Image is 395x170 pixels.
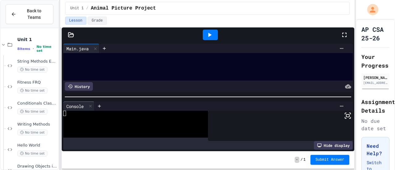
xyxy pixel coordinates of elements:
[17,164,57,169] span: Drawing Objects in Java - HW Playposit Code
[63,102,94,111] div: Console
[17,143,57,148] span: Hello World
[20,8,48,21] span: Back to Teams
[363,81,388,85] div: [EMAIL_ADDRESS][DOMAIN_NAME]
[6,4,53,24] button: Back to Teams
[17,130,48,135] span: No time set
[369,145,389,164] iframe: chat widget
[17,101,57,106] span: Conditionals Classwork
[363,75,388,80] div: [PERSON_NAME]
[17,80,57,85] span: Fitness FRQ
[17,109,48,114] span: No time set
[36,45,57,53] span: No time set
[301,157,303,162] span: /
[361,97,389,115] h2: Assignment Details
[17,122,57,127] span: Writing Methods
[361,117,389,132] div: No due date set
[65,82,93,91] div: History
[361,25,389,42] h1: AP CSA 25-26
[303,157,306,162] span: 1
[63,44,99,53] div: Main.java
[17,47,30,51] span: 8 items
[295,157,299,163] span: -
[310,155,349,165] button: Submit Answer
[361,52,389,70] h2: Your Progress
[361,2,380,17] div: My Account
[17,67,48,73] span: No time set
[315,157,344,162] span: Submit Answer
[33,46,34,51] span: •
[86,6,88,11] span: /
[17,151,48,156] span: No time set
[17,59,57,64] span: String Methods Examples
[88,17,107,25] button: Grade
[65,17,86,25] button: Lesson
[91,5,156,12] span: Animal Picture Project
[314,141,353,150] div: Hide display
[367,142,384,157] h3: Need Help?
[63,103,87,110] div: Console
[70,6,84,11] span: Unit 1
[17,88,48,93] span: No time set
[344,118,389,145] iframe: chat widget
[17,37,57,42] span: Unit 1
[63,45,92,52] div: Main.java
